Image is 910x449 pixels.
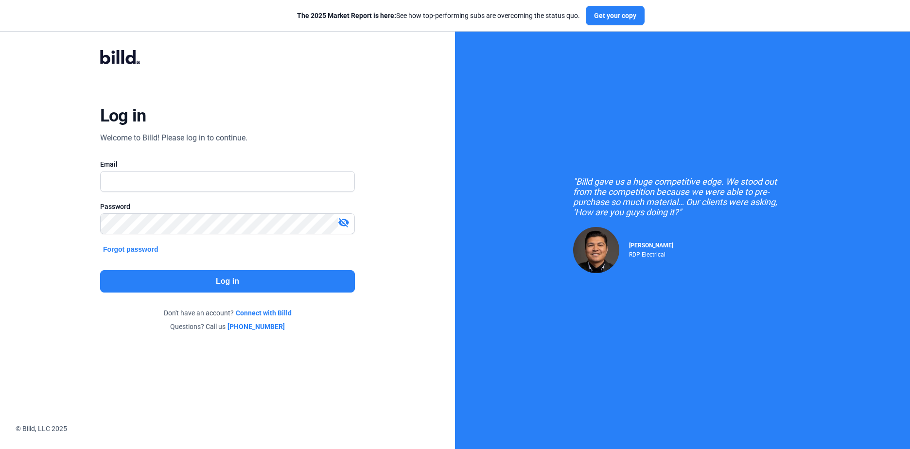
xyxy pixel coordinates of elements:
mat-icon: visibility_off [338,217,350,228]
div: "Billd gave us a huge competitive edge. We stood out from the competition because we were able to... [573,176,792,217]
span: The 2025 Market Report is here: [297,12,396,19]
a: Connect with Billd [236,308,292,318]
div: Log in [100,105,146,126]
div: Don't have an account? [100,308,355,318]
div: Questions? Call us [100,322,355,331]
div: Email [100,159,355,169]
a: [PHONE_NUMBER] [227,322,285,331]
div: Welcome to Billd! Please log in to continue. [100,132,247,144]
div: See how top-performing subs are overcoming the status quo. [297,11,580,20]
button: Forgot password [100,244,161,255]
img: Raul Pacheco [573,227,619,273]
span: [PERSON_NAME] [629,242,673,249]
div: Password [100,202,355,211]
button: Get your copy [586,6,645,25]
button: Log in [100,270,355,293]
div: RDP Electrical [629,249,673,258]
